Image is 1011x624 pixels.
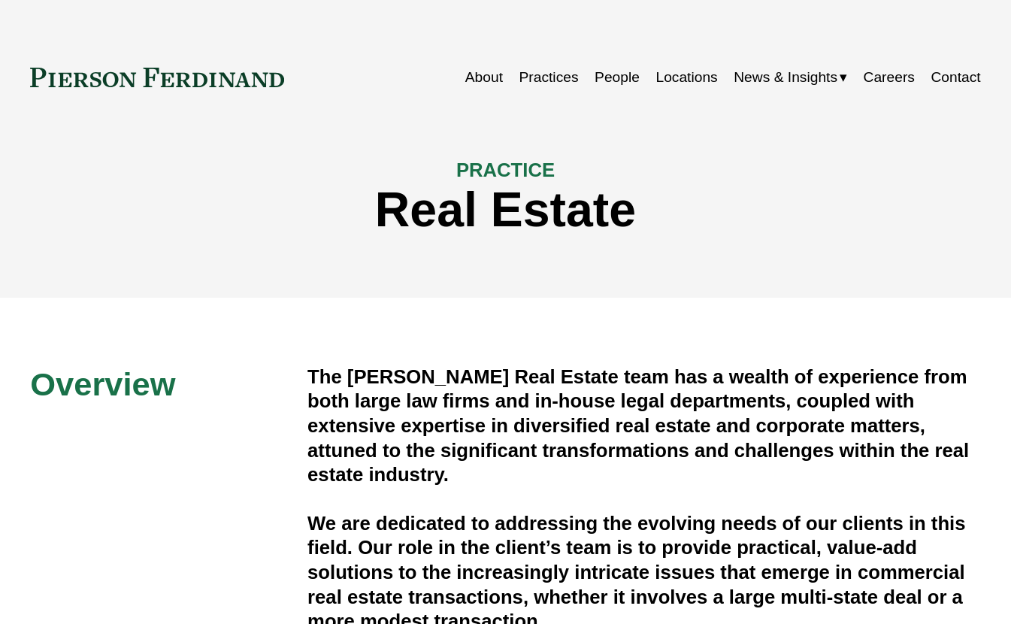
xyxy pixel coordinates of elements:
[655,63,717,92] a: Locations
[465,63,503,92] a: About
[456,159,555,180] span: PRACTICE
[734,63,847,92] a: folder dropdown
[864,63,915,92] a: Careers
[931,63,980,92] a: Contact
[307,365,981,487] h4: The [PERSON_NAME] Real Estate team has a wealth of experience from both large law firms and in-ho...
[595,63,640,92] a: People
[30,366,175,402] span: Overview
[519,63,579,92] a: Practices
[30,183,980,238] h1: Real Estate
[734,65,837,91] span: News & Insights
